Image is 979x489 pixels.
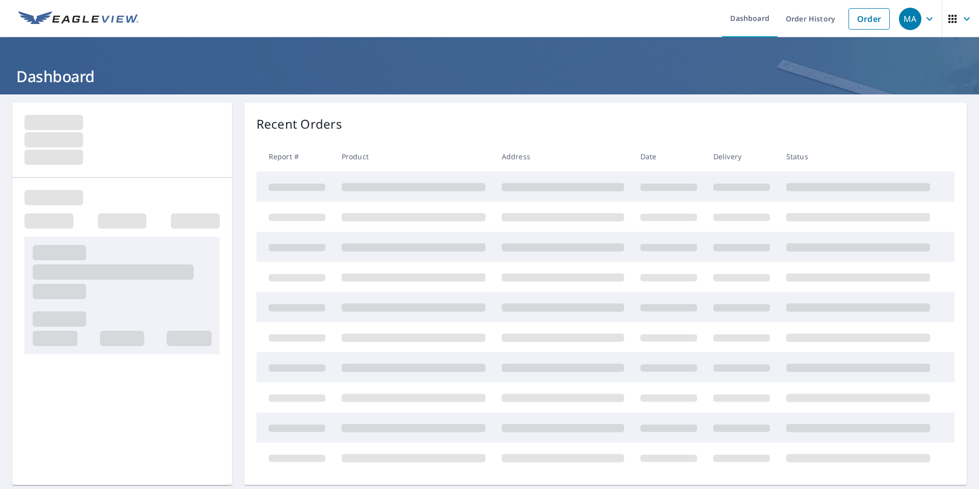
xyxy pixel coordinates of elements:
th: Date [632,141,705,172]
th: Product [333,141,494,172]
th: Status [778,141,938,172]
h1: Dashboard [12,66,967,87]
th: Delivery [705,141,778,172]
a: Order [848,8,890,30]
img: EV Logo [18,11,139,27]
div: MA [899,8,921,30]
p: Recent Orders [256,115,342,133]
th: Address [494,141,632,172]
th: Report # [256,141,333,172]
